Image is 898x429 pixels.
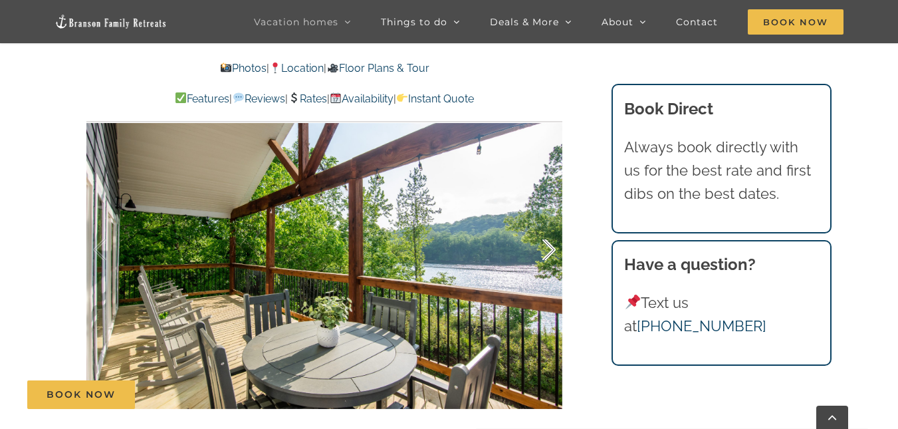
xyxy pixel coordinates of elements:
[175,92,186,103] img: ✅
[381,17,447,27] span: Things to do
[328,63,338,73] img: 🎥
[676,17,718,27] span: Contact
[270,63,281,73] img: 📍
[748,9,843,35] span: Book Now
[624,253,818,277] h3: Have a question?
[602,17,633,27] span: About
[330,92,393,105] a: Availability
[326,62,429,74] a: Floor Plans & Tour
[288,92,299,103] img: 💲
[232,92,284,105] a: Reviews
[86,60,562,77] p: | |
[86,90,562,108] p: | | | |
[175,92,229,105] a: Features
[288,92,327,105] a: Rates
[396,92,474,105] a: Instant Quote
[624,97,818,121] h3: Book Direct
[55,14,168,29] img: Branson Family Retreats Logo
[233,92,244,103] img: 💬
[397,92,407,103] img: 👉
[27,380,135,409] a: Book Now
[624,136,818,206] p: Always book directly with us for the best rate and first dibs on the best dates.
[637,317,766,335] a: [PHONE_NUMBER]
[625,295,640,309] img: 📌
[254,17,338,27] span: Vacation homes
[490,17,559,27] span: Deals & More
[330,92,341,103] img: 📆
[220,62,267,74] a: Photos
[269,62,324,74] a: Location
[624,291,818,338] p: Text us at
[47,389,116,400] span: Book Now
[221,63,231,73] img: 📸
